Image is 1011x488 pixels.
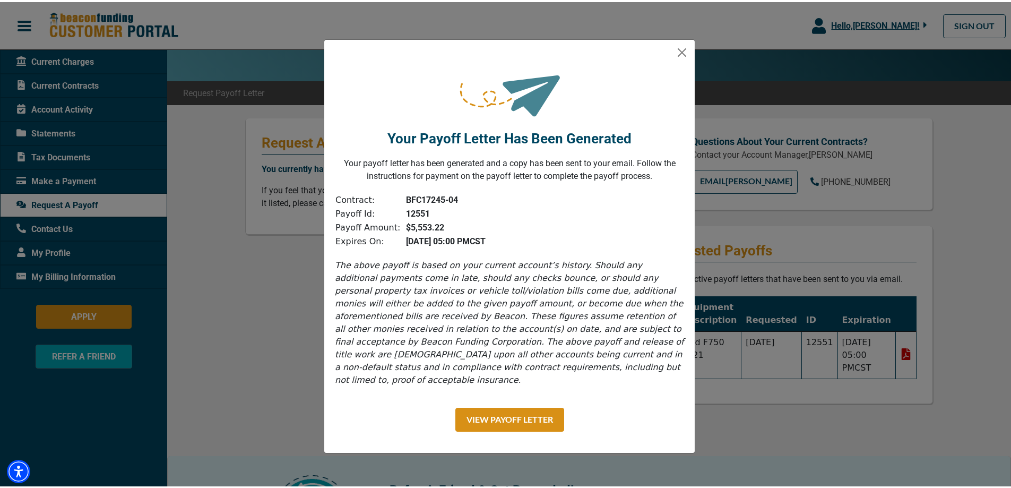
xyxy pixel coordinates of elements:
[387,126,632,147] p: Your Payoff Letter Has Been Generated
[333,155,686,181] p: Your payoff letter has been generated and a copy has been sent to your email. Follow the instruct...
[7,458,30,481] div: Accessibility Menu
[458,55,561,121] img: request-sent.png
[335,191,401,205] td: Contract:
[406,234,486,244] b: [DATE] 05:00 PM CST
[406,207,430,217] b: 12551
[335,219,401,233] td: Payoff Amount:
[335,205,401,219] td: Payoff Id:
[335,258,684,383] i: The above payoff is based on your current account’s history. Should any additional payments come ...
[673,42,690,59] button: Close
[335,233,401,246] td: Expires On:
[406,193,458,203] b: BFC17245-04
[406,220,444,230] b: $5,553.22
[455,406,564,430] button: View Payoff Letter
